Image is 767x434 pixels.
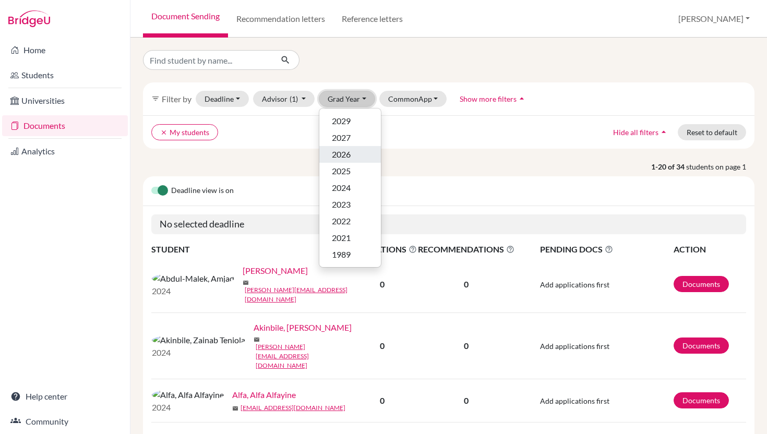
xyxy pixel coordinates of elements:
[2,411,128,432] a: Community
[196,91,249,107] button: Deadline
[674,337,729,354] a: Documents
[319,108,381,268] div: Grad Year
[290,94,298,103] span: (1)
[658,127,669,137] i: arrow_drop_up
[332,215,351,227] span: 2022
[678,124,746,140] button: Reset to default
[151,124,218,140] button: clearMy students
[673,243,747,256] th: ACTION
[347,243,417,256] span: APPLICATIONS
[332,165,351,177] span: 2025
[151,94,160,103] i: filter_list
[171,185,234,197] span: Deadline view is on
[674,9,754,29] button: [PERSON_NAME]
[319,129,381,146] button: 2027
[151,243,346,256] th: STUDENT
[460,94,517,103] span: Show more filters
[332,148,351,161] span: 2026
[254,336,260,343] span: mail
[162,94,191,104] span: Filter by
[332,248,351,261] span: 1989
[152,401,224,414] p: 2024
[319,163,381,179] button: 2025
[152,285,234,297] p: 2024
[319,146,381,163] button: 2026
[152,272,234,285] img: Abdul-Malek, Amjad
[319,113,381,129] button: 2029
[143,50,272,70] input: Find student by name...
[2,40,128,61] a: Home
[2,115,128,136] a: Documents
[517,93,527,104] i: arrow_drop_up
[332,131,351,144] span: 2027
[232,389,296,401] a: Alfa, Alfa Alfayine
[379,91,447,107] button: CommonApp
[380,341,385,351] b: 0
[8,10,50,27] img: Bridge-U
[243,264,308,277] a: [PERSON_NAME]
[152,334,245,346] img: Akinbile, Zainab Teniola
[674,276,729,292] a: Documents
[254,321,352,334] a: Akinbile, [PERSON_NAME]
[232,405,238,412] span: mail
[418,340,514,352] p: 0
[451,91,536,107] button: Show more filtersarrow_drop_up
[380,279,385,289] b: 0
[319,246,381,263] button: 1989
[332,232,351,244] span: 2021
[613,128,658,137] span: Hide all filters
[332,198,351,211] span: 2023
[2,141,128,162] a: Analytics
[152,389,224,401] img: Alfa, Alfa Alfayine
[2,386,128,407] a: Help center
[674,392,729,408] a: Documents
[319,213,381,230] button: 2022
[332,182,351,194] span: 2024
[686,161,754,172] span: students on page 1
[253,91,315,107] button: Advisor(1)
[243,280,249,286] span: mail
[151,214,746,234] h5: No selected deadline
[651,161,686,172] strong: 1-20 of 34
[604,124,678,140] button: Hide all filtersarrow_drop_up
[160,129,167,136] i: clear
[418,243,514,256] span: RECOMMENDATIONS
[380,395,385,405] b: 0
[418,278,514,291] p: 0
[256,342,354,370] a: [PERSON_NAME][EMAIL_ADDRESS][DOMAIN_NAME]
[540,342,609,351] span: Add applications first
[245,285,354,304] a: [PERSON_NAME][EMAIL_ADDRESS][DOMAIN_NAME]
[319,230,381,246] button: 2021
[540,280,609,289] span: Add applications first
[152,346,245,359] p: 2024
[2,90,128,111] a: Universities
[540,243,673,256] span: PENDING DOCS
[2,65,128,86] a: Students
[241,403,345,413] a: [EMAIL_ADDRESS][DOMAIN_NAME]
[332,115,351,127] span: 2029
[319,179,381,196] button: 2024
[540,396,609,405] span: Add applications first
[319,91,375,107] button: Grad Year
[418,394,514,407] p: 0
[319,196,381,213] button: 2023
